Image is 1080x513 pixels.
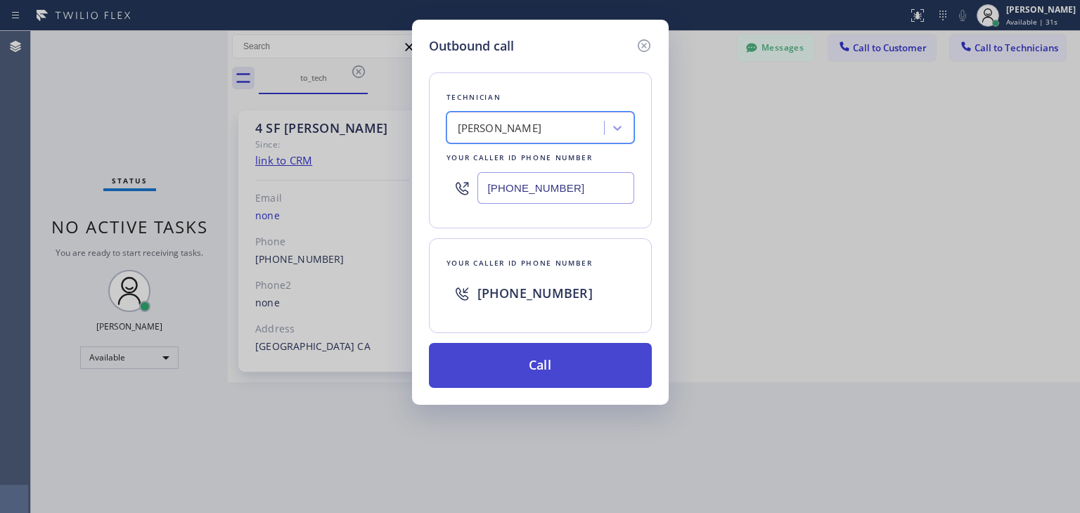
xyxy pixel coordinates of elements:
[446,90,634,105] div: Technician
[446,150,634,165] div: Your caller id phone number
[477,285,593,301] span: [PHONE_NUMBER]
[429,37,514,56] h5: Outbound call
[458,120,542,136] div: [PERSON_NAME]
[446,256,634,271] div: Your caller id phone number
[429,343,652,388] button: Call
[477,172,634,204] input: (123) 456-7890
